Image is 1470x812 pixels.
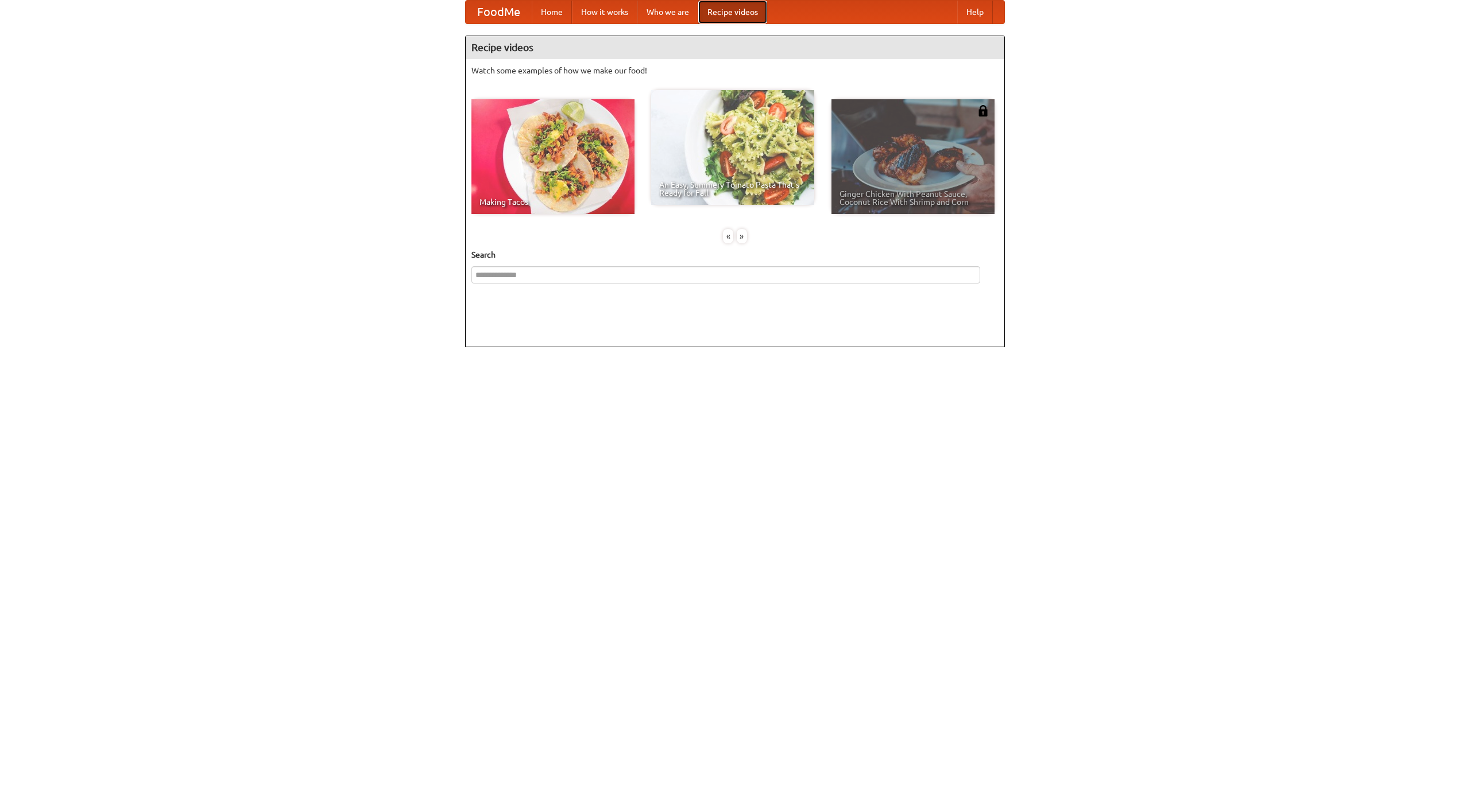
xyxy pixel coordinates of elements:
a: Who we are [637,1,698,24]
a: Making Tacos [471,99,635,214]
h4: Recipe videos [466,36,1004,59]
a: Home [532,1,572,24]
span: An Easy, Summery Tomato Pasta That's Ready for Fall [659,181,806,197]
a: An Easy, Summery Tomato Pasta That's Ready for Fall [651,90,814,205]
div: » [737,229,747,243]
img: 483408.png [977,105,989,116]
a: How it works [572,1,637,24]
div: « [723,229,733,243]
a: Recipe videos [698,1,767,24]
p: Watch some examples of how we make our food! [471,65,999,76]
h5: Search [471,249,999,261]
a: FoodMe [466,1,532,24]
span: Making Tacos [479,198,626,206]
a: Help [957,1,993,24]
